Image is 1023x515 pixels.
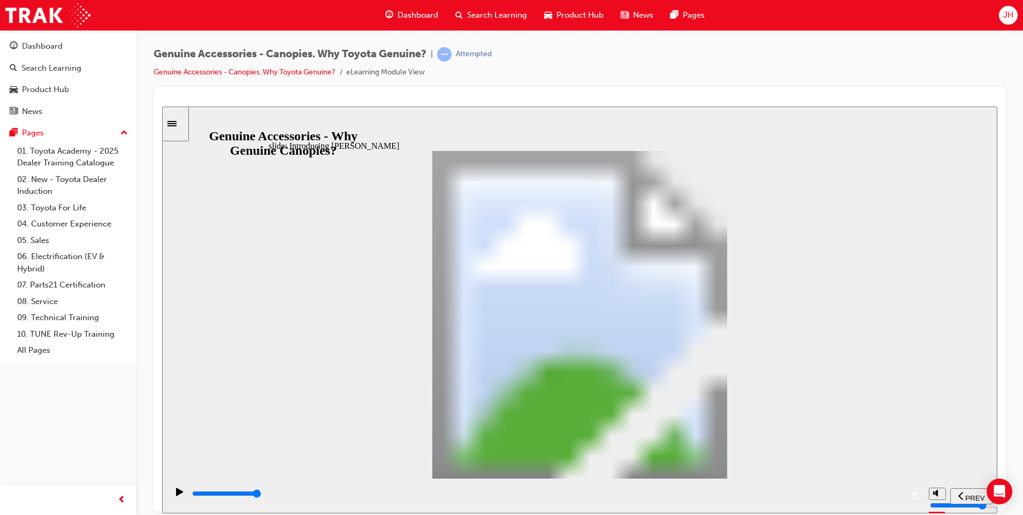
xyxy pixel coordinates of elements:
[683,9,705,21] span: Pages
[536,4,612,26] a: car-iconProduct Hub
[10,128,18,138] span: pages-icon
[13,309,132,326] a: 09. Technical Training
[377,4,447,26] a: guage-iconDashboard
[5,372,761,407] div: playback controls
[803,388,822,396] span: PREV
[5,3,90,27] img: Trak
[662,4,713,26] a: pages-iconPages
[767,372,783,407] div: misc controls
[4,34,132,123] button: DashboardSearch LearningProduct HubNews
[22,105,42,118] div: News
[999,6,1018,25] button: JH
[154,67,335,77] a: Genuine Accessories - Canopies. Why Toyota Genuine?
[621,9,629,22] span: news-icon
[467,9,527,21] span: Search Learning
[30,383,99,391] input: slide progress
[987,479,1012,504] div: Open Intercom Messenger
[13,342,132,359] a: All Pages
[447,4,536,26] a: search-iconSearch Learning
[13,143,132,171] a: 01. Toyota Academy - 2025 Dealer Training Catalogue
[118,494,126,507] span: prev-icon
[4,102,132,122] a: News
[22,127,44,139] div: Pages
[1003,9,1013,21] span: JH
[612,4,662,26] a: news-iconNews
[556,9,604,21] span: Product Hub
[437,47,452,62] span: learningRecordVerb_ATTEMPT-icon
[4,80,132,100] a: Product Hub
[10,85,18,95] span: car-icon
[767,381,784,393] button: volume
[154,48,426,60] span: Genuine Accessories - Canopies. Why Toyota Genuine?
[544,9,552,22] span: car-icon
[4,36,132,56] a: Dashboard
[13,171,132,200] a: 02. New - Toyota Dealer Induction
[633,9,653,21] span: News
[10,64,17,73] span: search-icon
[22,40,63,52] div: Dashboard
[13,326,132,343] a: 10. TUNE Rev-Up Training
[788,382,830,398] button: previous
[120,126,128,140] span: up-icon
[10,42,18,51] span: guage-icon
[21,62,81,74] div: Search Learning
[455,9,463,22] span: search-icon
[13,277,132,293] a: 07. Parts21 Certification
[788,372,830,407] nav: slide navigation
[346,66,425,79] li: eLearning Module View
[431,48,433,60] span: |
[13,232,132,249] a: 05. Sales
[13,200,132,216] a: 03. Toyota For Life
[398,9,438,21] span: Dashboard
[4,123,132,143] button: Pages
[745,382,761,398] button: replay
[385,9,393,22] span: guage-icon
[13,248,132,277] a: 06. Electrification (EV & Hybrid)
[456,49,492,59] div: Attempted
[22,84,69,96] div: Product Hub
[670,9,678,22] span: pages-icon
[13,293,132,310] a: 08. Service
[5,381,24,399] button: play/pause
[4,58,132,78] a: Search Learning
[768,395,837,403] input: volume
[13,216,132,232] a: 04. Customer Experience
[10,107,18,117] span: news-icon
